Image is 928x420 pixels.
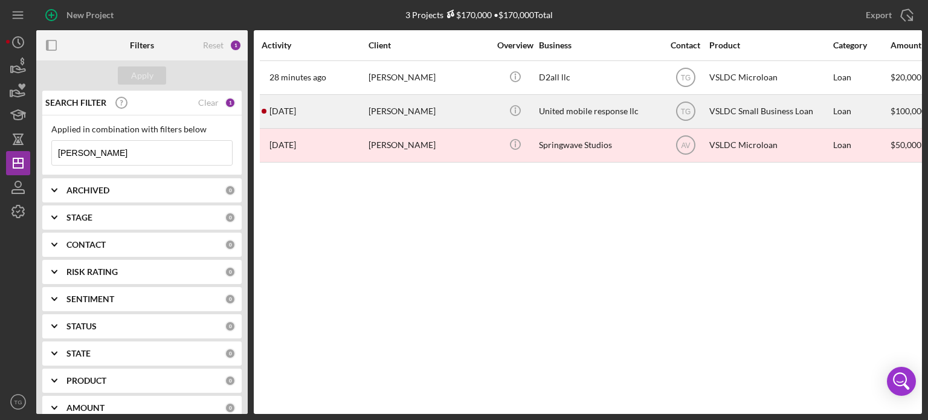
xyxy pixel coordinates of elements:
div: Loan [833,62,889,94]
div: $170,000 [443,10,492,20]
div: Loan [833,129,889,161]
div: Category [833,40,889,50]
div: Export [866,3,892,27]
div: 0 [225,212,236,223]
div: 3 Projects • $170,000 Total [405,10,553,20]
b: SENTIMENT [66,294,114,304]
div: Loan [833,95,889,128]
div: Activity [262,40,367,50]
div: Contact [663,40,708,50]
div: Clear [198,98,219,108]
div: 0 [225,402,236,413]
div: 0 [225,239,236,250]
div: [PERSON_NAME] [369,62,489,94]
div: Springwave Studios [539,129,660,161]
text: TG [680,74,691,82]
button: TG [6,390,30,414]
div: Product [709,40,830,50]
div: VSLDC Microloan [709,62,830,94]
div: 1 [225,97,236,108]
button: Apply [118,66,166,85]
div: 0 [225,267,236,277]
div: New Project [66,3,114,27]
b: PRODUCT [66,376,106,386]
div: Overview [492,40,538,50]
b: STATE [66,349,91,358]
b: Filters [130,40,154,50]
div: 0 [225,375,236,386]
b: STATUS [66,321,97,331]
div: United mobile response llc [539,95,660,128]
text: AV [681,141,690,150]
div: 0 [225,185,236,196]
span: $20,000 [891,72,921,82]
div: Business [539,40,660,50]
div: VSLDC Small Business Loan [709,95,830,128]
b: SEARCH FILTER [45,98,106,108]
div: 0 [225,321,236,332]
div: Client [369,40,489,50]
time: 2022-10-19 21:45 [269,140,296,150]
time: 2025-05-02 20:32 [269,106,296,116]
button: New Project [36,3,126,27]
div: VSLDC Microloan [709,129,830,161]
b: ARCHIVED [66,186,109,195]
div: 0 [225,348,236,359]
div: Reset [203,40,224,50]
div: Applied in combination with filters below [51,124,233,134]
div: Open Intercom Messenger [887,367,916,396]
b: RISK RATING [66,267,118,277]
text: TG [680,108,691,116]
button: Export [854,3,922,27]
time: 2025-09-15 14:45 [269,73,326,82]
b: CONTACT [66,240,106,250]
div: 1 [230,39,242,51]
text: TG [14,399,22,405]
div: D2all llc [539,62,660,94]
b: STAGE [66,213,92,222]
div: 0 [225,294,236,305]
b: AMOUNT [66,403,105,413]
div: [PERSON_NAME] [369,95,489,128]
div: [PERSON_NAME] [369,129,489,161]
div: Apply [131,66,153,85]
